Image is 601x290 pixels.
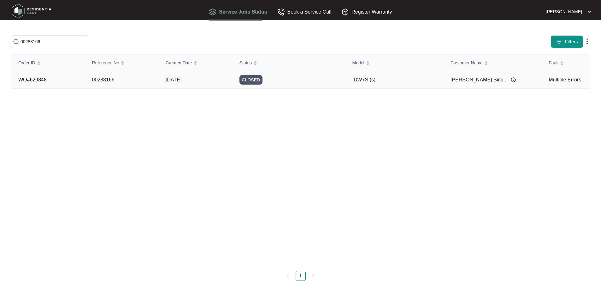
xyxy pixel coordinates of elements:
span: Status [239,59,252,66]
span: Order ID [18,59,35,66]
span: Customer Name [451,59,483,66]
span: right [311,274,315,278]
a: WO#629848 [18,77,47,82]
div: Register Warranty [341,8,392,16]
button: left [283,271,293,281]
span: [PERSON_NAME] Sing... [451,76,508,84]
span: CLOSED [239,75,263,85]
th: Order ID [11,55,85,71]
span: [DATE] [166,77,181,82]
th: Model [345,55,443,71]
span: Fault [549,59,558,66]
td: IDW7S (s) [345,71,443,89]
img: filter icon [556,38,562,45]
th: Customer Name [443,55,541,71]
td: 00288166 [85,71,158,89]
img: dropdown arrow [588,10,592,13]
img: Book a Service Call icon [277,8,285,16]
input: Search by Order Id, Assignee Name, Reference No, Customer Name and Model [21,38,85,45]
li: 1 [296,271,306,281]
th: Fault [541,55,590,71]
li: Next Page [308,271,318,281]
span: left [286,274,290,278]
td: Multiple Errors [541,71,590,89]
div: Book a Service Call [277,8,332,16]
img: Info icon [511,77,516,82]
th: Created Date [158,55,232,71]
th: Reference No [85,55,158,71]
img: Register Warranty icon [341,8,349,16]
img: residentia care logo [9,2,54,21]
a: 1 [296,271,305,281]
span: Model [352,59,364,66]
p: [PERSON_NAME] [546,9,582,15]
div: Service Jobs Status [209,8,267,16]
img: Service Jobs Status icon [209,8,216,16]
button: right [308,271,318,281]
span: Reference No [92,59,119,66]
img: dropdown arrow [583,38,591,45]
li: Previous Page [283,271,293,281]
span: Created Date [166,59,192,66]
span: Filters [565,38,578,45]
th: Status [232,55,345,71]
button: filter iconFilters [551,35,583,48]
img: search-icon [13,38,19,45]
